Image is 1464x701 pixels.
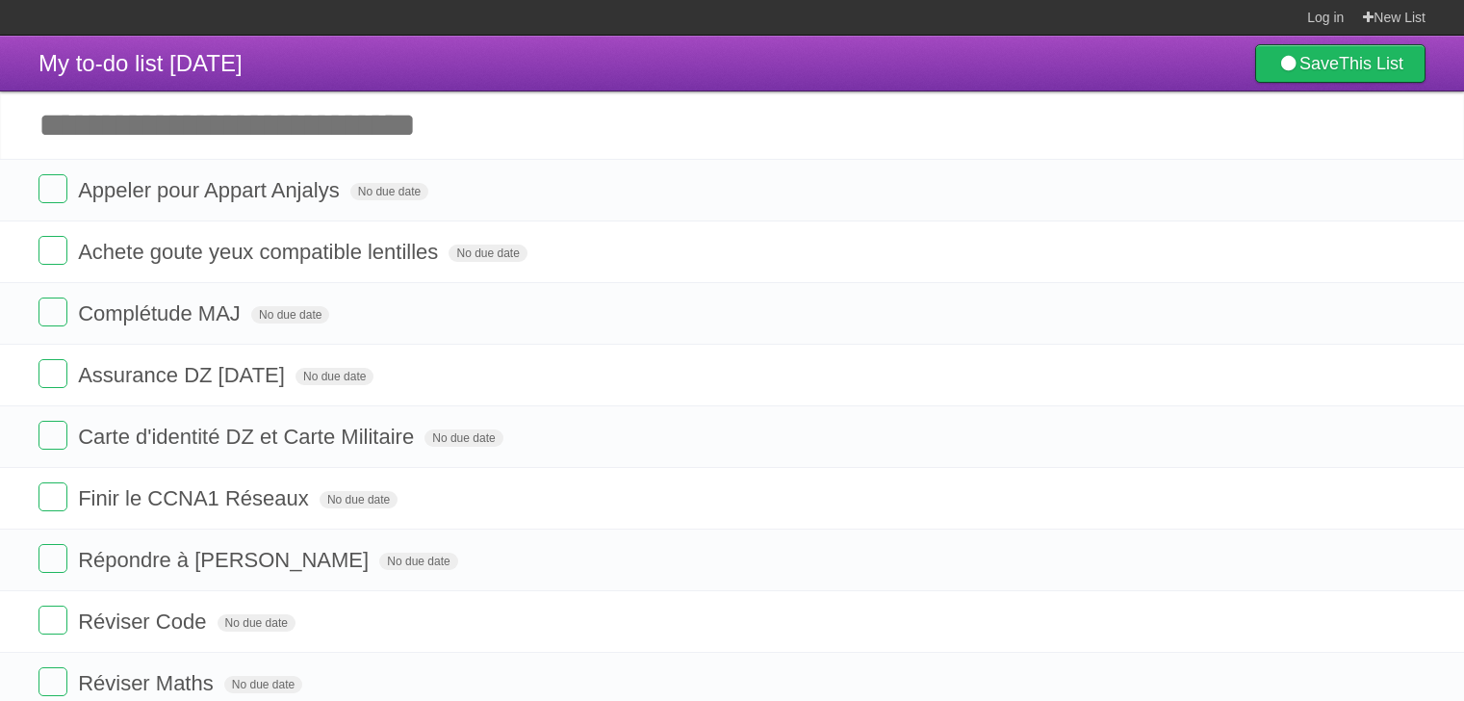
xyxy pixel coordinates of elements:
[78,610,211,634] span: Réviser Code
[39,544,67,573] label: Done
[78,486,314,510] span: Finir le CCNA1 Réseaux
[78,240,443,264] span: Achete goute yeux compatible lentilles
[39,298,67,326] label: Done
[39,359,67,388] label: Done
[39,421,67,450] label: Done
[39,236,67,265] label: Done
[78,671,218,695] span: Réviser Maths
[320,491,398,508] span: No due date
[78,178,345,202] span: Appeler pour Appart Anjalys
[251,306,329,324] span: No due date
[39,174,67,203] label: Done
[224,676,302,693] span: No due date
[1255,44,1425,83] a: SaveThis List
[78,425,419,449] span: Carte d'identité DZ et Carte Militaire
[449,245,527,262] span: No due date
[78,301,245,325] span: Complétude MAJ
[78,363,290,387] span: Assurance DZ [DATE]
[39,606,67,635] label: Done
[350,183,428,200] span: No due date
[218,614,295,632] span: No due date
[379,553,457,570] span: No due date
[39,50,243,76] span: My to-do list [DATE]
[39,482,67,511] label: Done
[78,548,373,572] span: Répondre à [PERSON_NAME]
[424,429,502,447] span: No due date
[295,368,373,385] span: No due date
[1339,54,1403,73] b: This List
[39,667,67,696] label: Done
